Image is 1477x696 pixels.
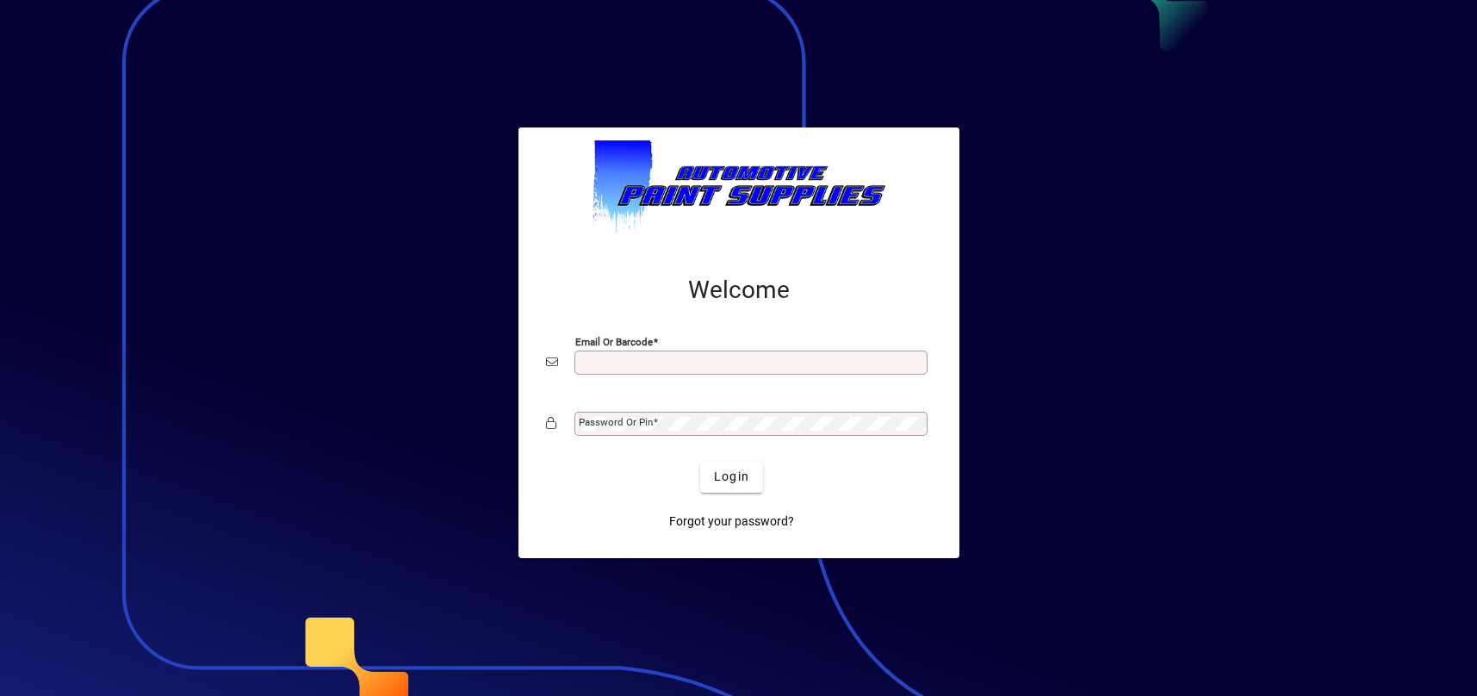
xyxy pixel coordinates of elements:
mat-label: Password or Pin [579,416,653,428]
a: Forgot your password? [662,506,801,538]
button: Login [700,462,763,493]
span: Login [714,468,749,486]
span: Forgot your password? [669,513,794,531]
h2: Welcome [546,276,932,305]
mat-label: Email or Barcode [575,335,653,347]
